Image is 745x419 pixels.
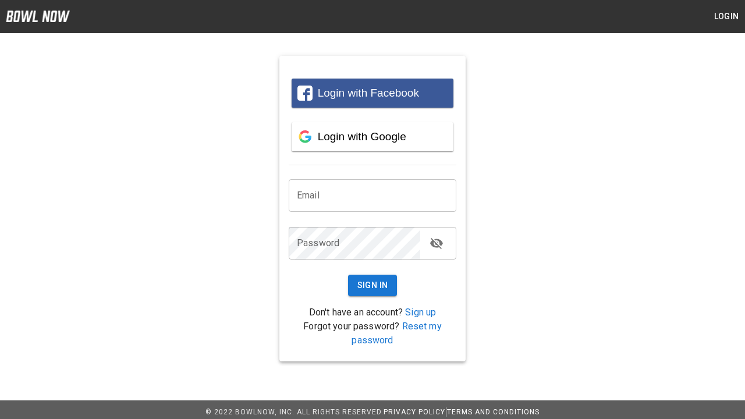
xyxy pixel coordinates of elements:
[318,130,406,143] span: Login with Google
[405,307,436,318] a: Sign up
[384,408,445,416] a: Privacy Policy
[348,275,398,296] button: Sign In
[708,6,745,27] button: Login
[447,408,540,416] a: Terms and Conditions
[292,122,453,151] button: Login with Google
[289,319,456,347] p: Forgot your password?
[318,87,419,99] span: Login with Facebook
[352,321,441,346] a: Reset my password
[6,10,70,22] img: logo
[205,408,384,416] span: © 2022 BowlNow, Inc. All Rights Reserved.
[292,79,453,108] button: Login with Facebook
[425,232,448,255] button: toggle password visibility
[289,306,456,319] p: Don't have an account?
